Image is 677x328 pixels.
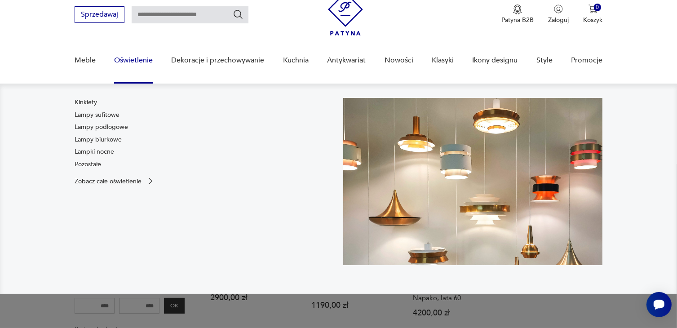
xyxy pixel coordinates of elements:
[536,43,553,78] a: Style
[75,123,128,132] a: Lampy podłogowe
[583,4,602,24] button: 0Koszyk
[75,6,124,23] button: Sprzedawaj
[589,4,597,13] img: Ikona koszyka
[513,4,522,14] img: Ikona medalu
[283,43,309,78] a: Kuchnia
[75,178,142,184] p: Zobacz całe oświetlenie
[75,160,101,169] a: Pozostałe
[472,43,518,78] a: Ikony designu
[114,43,153,78] a: Oświetlenie
[554,4,563,13] img: Ikonka użytkownika
[501,16,534,24] p: Patyna B2B
[646,292,672,317] iframe: Smartsupp widget button
[75,43,96,78] a: Meble
[432,43,454,78] a: Klasyki
[583,16,602,24] p: Koszyk
[548,16,569,24] p: Zaloguj
[571,43,602,78] a: Promocje
[75,147,114,156] a: Lampki nocne
[75,135,122,144] a: Lampy biurkowe
[75,177,155,186] a: Zobacz całe oświetlenie
[75,111,119,120] a: Lampy sufitowe
[594,4,602,11] div: 0
[75,12,124,18] a: Sprzedawaj
[548,4,569,24] button: Zaloguj
[75,98,97,107] a: Kinkiety
[327,43,366,78] a: Antykwariat
[233,9,243,20] button: Szukaj
[385,43,413,78] a: Nowości
[172,43,265,78] a: Dekoracje i przechowywanie
[501,4,534,24] a: Ikona medaluPatyna B2B
[501,4,534,24] button: Patyna B2B
[343,98,603,265] img: a9d990cd2508053be832d7f2d4ba3cb1.jpg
